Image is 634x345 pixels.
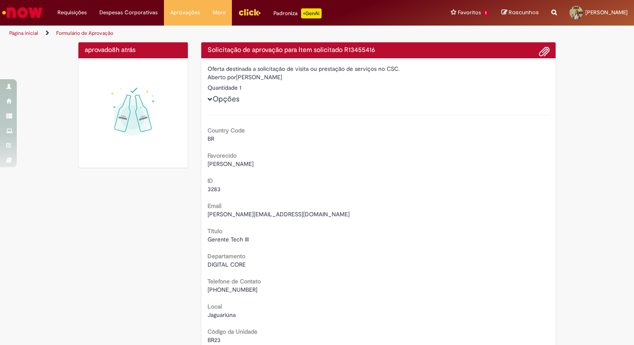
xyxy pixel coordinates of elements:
span: 8h atrás [112,46,135,54]
a: Formulário de Aprovação [56,30,113,36]
span: BR23 [208,336,221,344]
p: +GenAi [301,8,322,18]
span: More [213,8,226,17]
b: Departamento [208,252,245,260]
span: Aprovações [170,8,200,17]
span: 3283 [208,185,221,193]
img: click_logo_yellow_360x200.png [238,6,261,18]
a: Rascunhos [501,9,539,17]
label: Aberto por [208,73,236,81]
b: Telefone de Contato [208,278,261,285]
b: Título [208,227,222,235]
span: Rascunhos [509,8,539,16]
span: Gerente Tech III [208,236,249,243]
h4: aprovado [85,47,182,54]
span: Despesas Corporativas [99,8,158,17]
b: Local [208,303,222,310]
span: [PERSON_NAME] [585,9,628,16]
div: Padroniza [273,8,322,18]
div: Oferta destinada a solicitação de visita ou prestação de serviços no CSC. [208,65,550,73]
span: Requisições [57,8,87,17]
b: Country Code [208,127,245,134]
ul: Trilhas de página [6,26,416,41]
span: [PHONE_NUMBER] [208,286,257,293]
span: Favoritos [458,8,481,17]
img: sucesso_1.gif [85,65,182,161]
b: Código da Unidade [208,328,257,335]
img: ServiceNow [1,4,44,21]
span: BR [208,135,214,143]
b: ID [208,177,213,184]
div: [PERSON_NAME] [208,73,550,83]
b: Favorecido [208,152,236,159]
span: [PERSON_NAME][EMAIL_ADDRESS][DOMAIN_NAME] [208,210,350,218]
a: Página inicial [9,30,38,36]
span: DIGITAL CORE [208,261,246,268]
span: [PERSON_NAME] [208,160,254,168]
span: 1 [483,10,489,17]
div: Quantidade 1 [208,83,550,92]
span: Jaguariúna [208,311,236,319]
b: Email [208,202,221,210]
h4: Solicitação de aprovação para Item solicitado R13455416 [208,47,550,54]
